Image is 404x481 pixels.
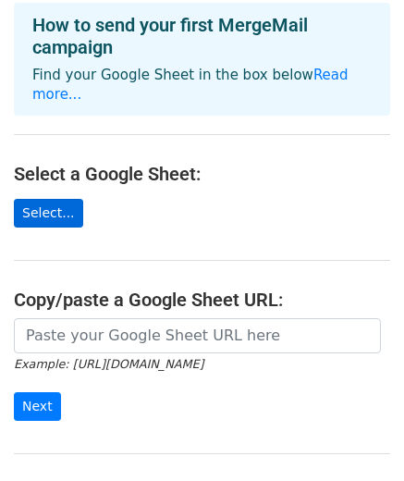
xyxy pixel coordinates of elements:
[32,14,372,58] h4: How to send your first MergeMail campaign
[312,392,404,481] iframe: Chat Widget
[14,318,381,353] input: Paste your Google Sheet URL here
[14,289,390,311] h4: Copy/paste a Google Sheet URL:
[14,392,61,421] input: Next
[32,66,372,105] p: Find your Google Sheet in the box below
[14,199,83,228] a: Select...
[32,67,349,103] a: Read more...
[14,357,203,371] small: Example: [URL][DOMAIN_NAME]
[14,163,390,185] h4: Select a Google Sheet:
